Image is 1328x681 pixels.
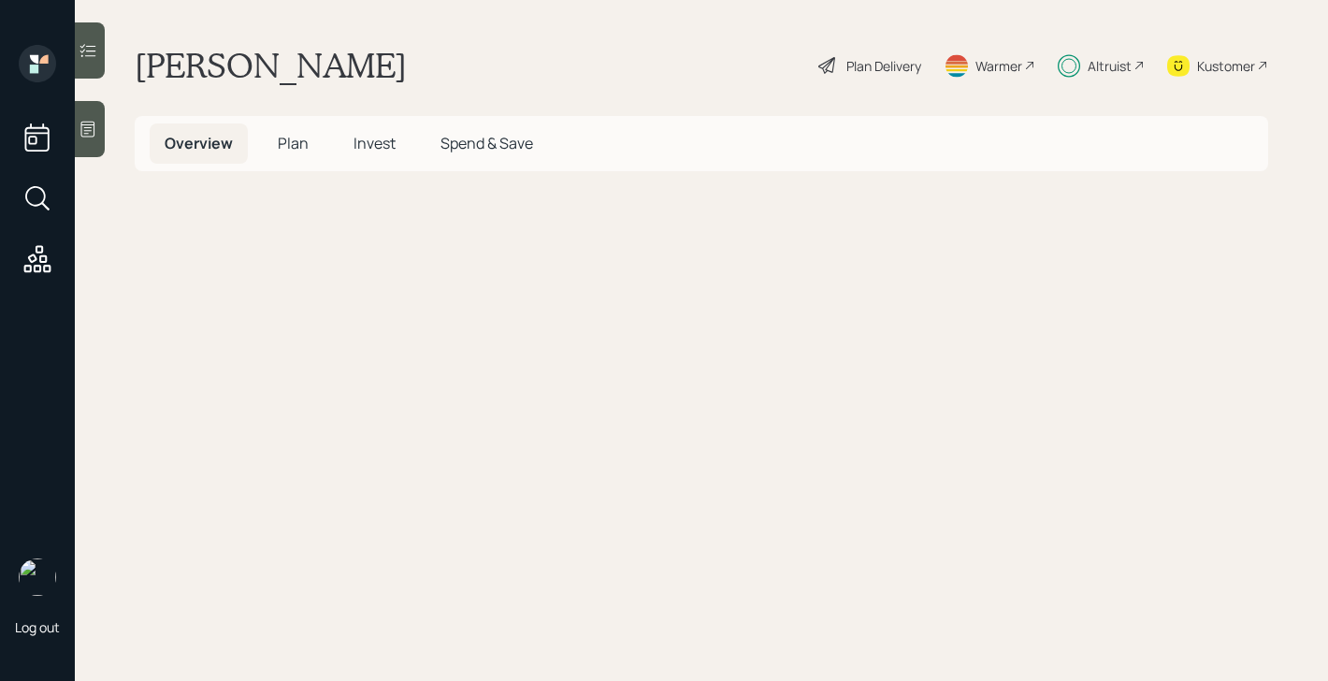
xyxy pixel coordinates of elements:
div: Altruist [1088,56,1132,76]
h1: [PERSON_NAME] [135,45,407,86]
img: michael-russo-headshot.png [19,558,56,596]
div: Plan Delivery [846,56,921,76]
span: Spend & Save [440,133,533,153]
div: Log out [15,618,60,636]
span: Plan [278,133,309,153]
span: Overview [165,133,233,153]
span: Invest [354,133,396,153]
div: Kustomer [1197,56,1255,76]
div: Warmer [975,56,1022,76]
